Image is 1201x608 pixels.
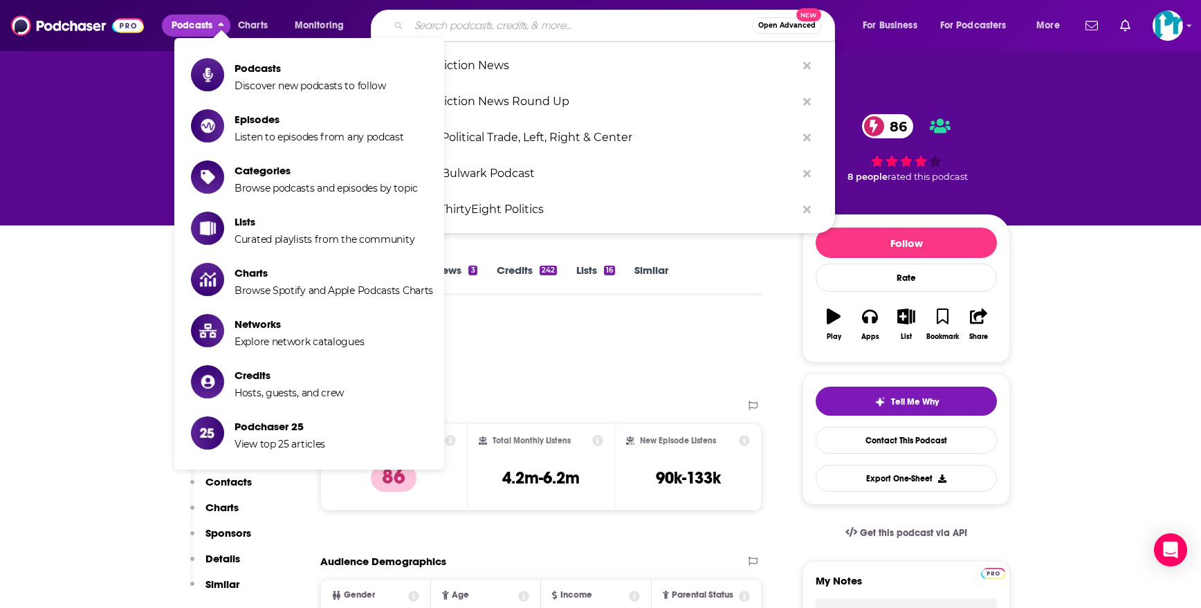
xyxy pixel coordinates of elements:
[1027,15,1077,37] button: open menu
[235,131,404,143] span: Listen to episodes from any podcast
[371,156,835,192] a: The Bulwark Podcast
[205,475,252,488] p: Contacts
[891,396,939,407] span: Tell Me Why
[853,15,935,37] button: open menu
[924,300,960,349] button: Bookmark
[418,120,796,156] p: The Political Trade, Left, Right & Center
[1154,533,1187,566] div: Open Intercom Messenger
[796,8,821,21] span: New
[540,266,557,275] div: 242
[961,300,997,349] button: Share
[847,172,888,182] span: 8 people
[229,15,276,37] a: Charts
[1153,10,1183,41] button: Show profile menu
[862,114,914,138] a: 86
[205,526,251,540] p: Sponsors
[803,105,1010,191] div: 86 8 peoplerated this podcast
[418,84,796,120] p: Prediction News Round Up
[205,552,240,565] p: Details
[1036,16,1060,35] span: More
[969,333,988,341] div: Share
[861,333,879,341] div: Apps
[758,22,816,29] span: Open Advanced
[235,317,364,331] span: Networks
[452,591,469,600] span: Age
[418,192,796,228] p: FiveThirtyEight Politics
[497,264,557,295] a: Credits242
[190,501,239,526] button: Charts
[235,182,418,194] span: Browse podcasts and episodes by topic
[371,192,835,228] a: FiveThirtyEight Politics
[816,427,997,454] a: Contact This Podcast
[238,16,268,35] span: Charts
[752,17,822,34] button: Open AdvancedNew
[235,438,325,450] span: View top 25 articles
[235,113,404,126] span: Episodes
[640,436,716,445] h2: New Episode Listens
[876,114,914,138] span: 86
[384,10,848,42] div: Search podcasts, credits, & more...
[834,516,978,550] a: Get this podcast via API
[860,527,967,539] span: Get this podcast via API
[235,387,344,399] span: Hosts, guests, and crew
[371,120,835,156] a: The Political Trade, Left, Right & Center
[901,333,912,341] div: List
[981,566,1005,579] a: Pro website
[888,300,924,349] button: List
[285,15,362,37] button: open menu
[852,300,888,349] button: Apps
[190,578,239,603] button: Similar
[418,48,796,84] p: Prediction News
[235,369,344,382] span: Credits
[863,16,917,35] span: For Business
[11,12,144,39] img: Podchaser - Follow, Share and Rate Podcasts
[371,48,835,84] a: Prediction News
[235,215,414,228] span: Lists
[502,468,580,488] h3: 4.2m-6.2m
[816,465,997,492] button: Export One-Sheet
[888,172,968,182] span: rated this podcast
[190,526,251,552] button: Sponsors
[560,591,592,600] span: Income
[344,591,375,600] span: Gender
[190,552,240,578] button: Details
[235,420,325,433] span: Podchaser 25
[827,333,841,341] div: Play
[235,335,364,348] span: Explore network catalogues
[926,333,959,341] div: Bookmark
[816,264,997,292] div: Rate
[672,591,733,600] span: Parental Status
[816,228,997,258] button: Follow
[172,16,212,35] span: Podcasts
[931,15,1027,37] button: open menu
[1153,10,1183,41] span: Logged in as Predictitpress
[1115,14,1136,37] a: Show notifications dropdown
[371,84,835,120] a: Prediction News Round Up
[576,264,615,295] a: Lists16
[493,436,571,445] h2: Total Monthly Listens
[816,387,997,416] button: tell me why sparkleTell Me Why
[205,578,239,591] p: Similar
[235,164,418,177] span: Categories
[409,15,752,37] input: Search podcasts, credits, & more...
[205,501,239,514] p: Charts
[235,266,433,279] span: Charts
[295,16,344,35] span: Monitoring
[235,80,386,92] span: Discover new podcasts to follow
[162,15,230,37] button: close menu
[604,266,615,275] div: 16
[981,568,1005,579] img: Podchaser Pro
[1080,14,1103,37] a: Show notifications dropdown
[235,284,433,297] span: Browse Spotify and Apple Podcasts Charts
[940,16,1007,35] span: For Podcasters
[235,233,414,246] span: Curated playlists from the community
[656,468,721,488] h3: 90k-133k
[235,62,386,75] span: Podcasts
[190,475,252,501] button: Contacts
[320,555,446,568] h2: Audience Demographics
[634,264,668,295] a: Similar
[816,300,852,349] button: Play
[874,396,886,407] img: tell me why sparkle
[1153,10,1183,41] img: User Profile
